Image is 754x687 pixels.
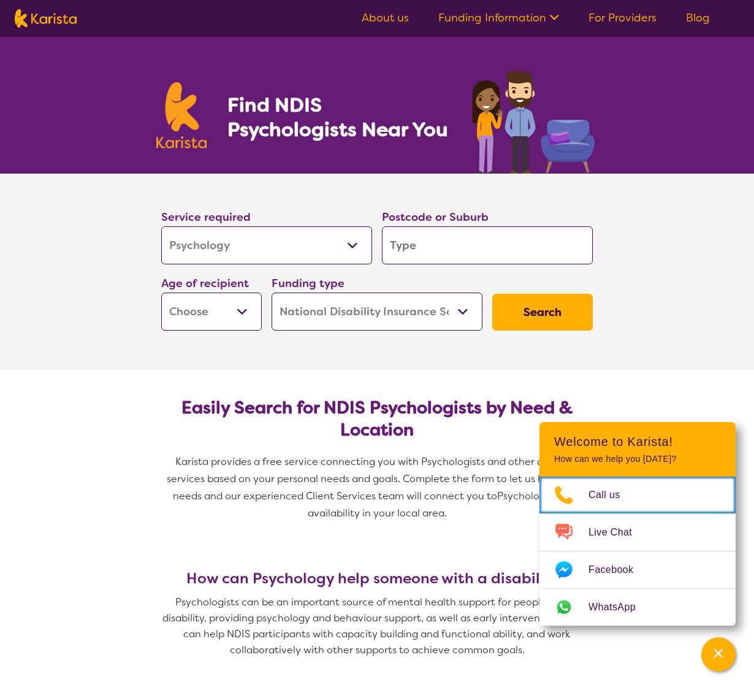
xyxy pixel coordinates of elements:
[171,397,583,441] h2: Easily Search for NDIS Psychologists by Need & Location
[156,82,207,148] img: Karista logo
[588,598,650,616] span: WhatsApp
[382,226,593,264] input: Type
[588,523,647,542] span: Live Chat
[362,10,409,25] a: About us
[539,589,736,626] a: Web link opens in a new tab.
[554,434,721,449] h2: Welcome to Karista!
[161,210,251,225] label: Service required
[497,489,561,502] span: Psychologists
[227,93,454,142] h1: Find NDIS Psychologists Near You
[272,276,345,291] label: Funding type
[588,486,635,504] span: Call us
[468,66,598,174] img: psychology
[15,9,77,28] img: Karista logo
[167,455,590,502] span: Karista provides a free service connecting you with Psychologists and other disability services b...
[539,477,736,626] ul: Choose channel
[701,637,736,672] button: Channel Menu
[438,10,559,25] a: Funding Information
[554,454,721,464] p: How can we help you [DATE]?
[161,276,249,291] label: Age of recipient
[492,294,593,331] button: Search
[156,570,598,587] h3: How can Psychology help someone with a disability?
[156,594,598,658] p: Psychologists can be an important source of mental health support for people with a disability, p...
[382,210,489,225] label: Postcode or Suburb
[686,10,710,25] a: Blog
[539,422,736,626] div: Channel Menu
[588,10,657,25] a: For Providers
[588,561,648,579] span: Facebook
